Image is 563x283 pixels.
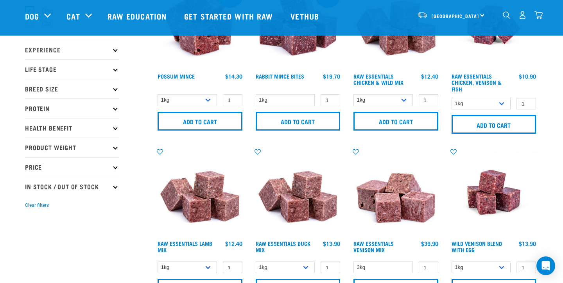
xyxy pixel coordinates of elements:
[452,75,502,90] a: Raw Essentials Chicken, Venison & Fish
[321,94,340,106] input: 1
[421,240,438,247] div: $39.90
[452,242,502,251] a: Wild Venison Blend with Egg
[25,40,119,59] p: Experience
[323,240,340,247] div: $13.90
[419,94,438,106] input: 1
[176,0,283,32] a: Get started with Raw
[100,0,176,32] a: Raw Education
[156,148,244,236] img: ?1041 RE Lamb Mix 01
[518,11,527,19] img: user.png
[223,262,242,274] input: 1
[353,242,394,251] a: Raw Essentials Venison Mix
[225,240,242,247] div: $12.40
[223,94,242,106] input: 1
[321,262,340,274] input: 1
[417,11,428,18] img: van-moving.png
[534,11,543,19] img: home-icon@2x.png
[25,99,119,118] p: Protein
[25,10,39,22] a: Dog
[225,73,242,79] div: $14.30
[25,157,119,177] p: Price
[158,242,212,251] a: Raw Essentials Lamb Mix
[158,75,195,77] a: Possum Mince
[351,148,440,236] img: 1113 RE Venison Mix 01
[256,75,304,77] a: Rabbit Mince Bites
[452,115,536,134] input: Add to cart
[503,11,510,19] img: home-icon-1@2x.png
[421,73,438,79] div: $12.40
[419,262,438,274] input: 1
[25,59,119,79] p: Life Stage
[353,75,403,84] a: Raw Essentials Chicken & Wild Mix
[25,202,49,209] button: Clear filters
[323,73,340,79] div: $19.70
[536,256,555,275] div: Open Intercom Messenger
[516,262,536,274] input: 1
[283,0,329,32] a: Vethub
[158,112,242,131] input: Add to cart
[519,73,536,79] div: $10.90
[66,10,80,22] a: Cat
[519,240,536,247] div: $13.90
[25,79,119,99] p: Breed Size
[256,242,310,251] a: Raw Essentials Duck Mix
[256,112,341,131] input: Add to cart
[516,98,536,110] input: 1
[25,138,119,157] p: Product Weight
[353,112,438,131] input: Add to cart
[254,148,342,236] img: ?1041 RE Lamb Mix 01
[432,14,479,17] span: [GEOGRAPHIC_DATA]
[25,177,119,196] p: In Stock / Out Of Stock
[25,118,119,138] p: Health Benefit
[450,148,538,236] img: Venison Egg 1616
